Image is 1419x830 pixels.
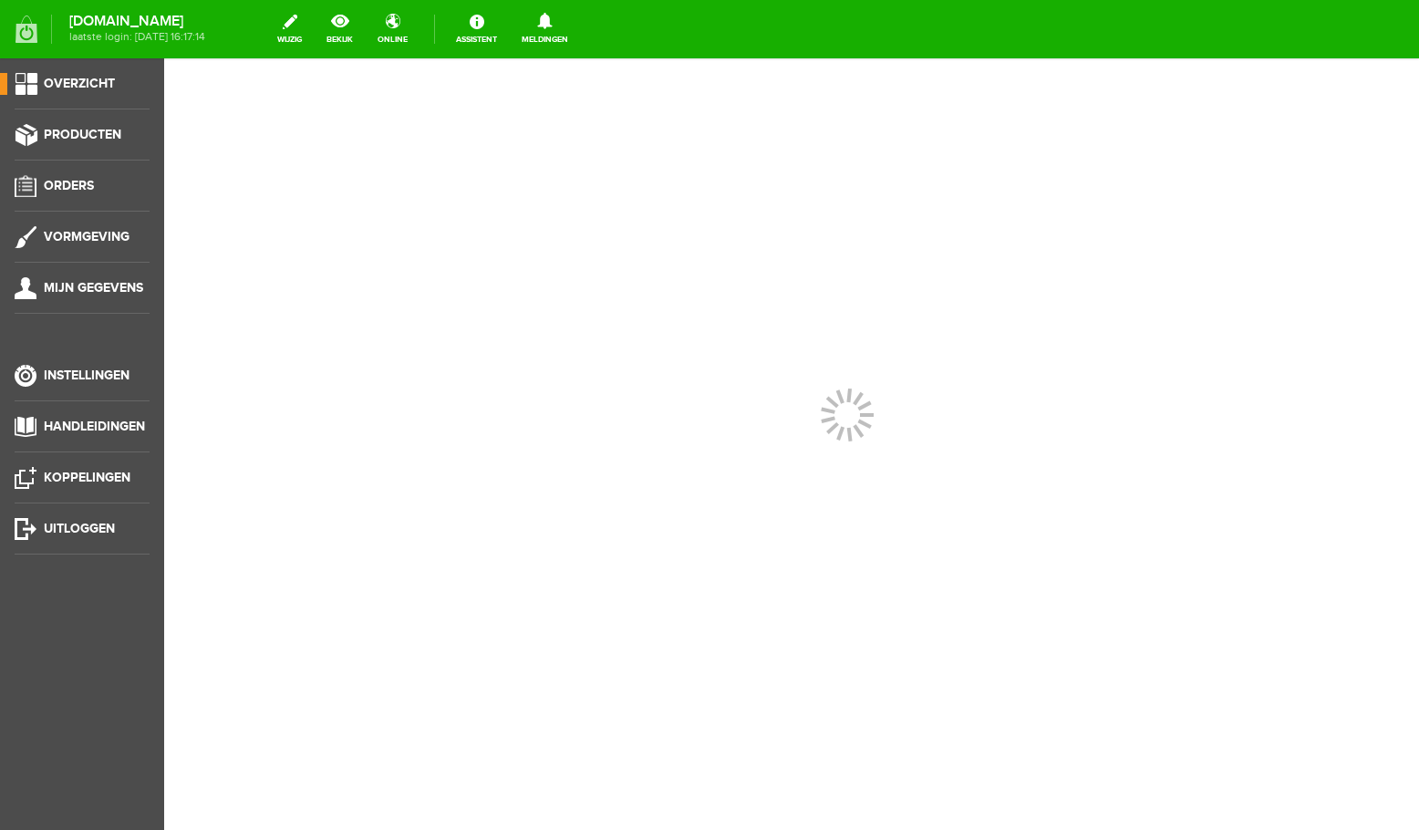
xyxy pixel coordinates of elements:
[44,127,121,142] span: Producten
[445,9,508,49] a: Assistent
[69,16,205,26] strong: [DOMAIN_NAME]
[69,32,205,42] span: laatste login: [DATE] 16:17:14
[511,9,579,49] a: Meldingen
[44,76,115,91] span: Overzicht
[44,419,145,434] span: Handleidingen
[44,470,130,485] span: Koppelingen
[316,9,364,49] a: bekijk
[44,368,129,383] span: Instellingen
[44,521,115,536] span: Uitloggen
[367,9,419,49] a: online
[44,280,143,296] span: Mijn gegevens
[44,178,94,193] span: Orders
[44,229,129,244] span: Vormgeving
[266,9,313,49] a: wijzig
